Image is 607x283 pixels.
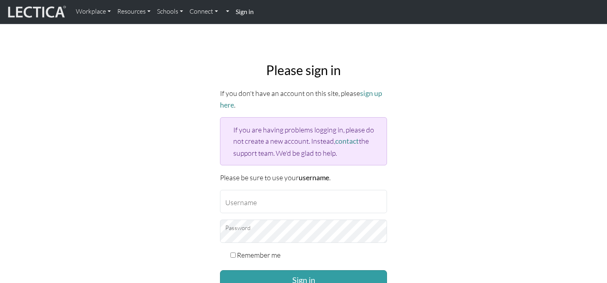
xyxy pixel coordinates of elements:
input: Username [220,190,387,213]
img: lecticalive [6,4,66,20]
a: Connect [186,3,221,20]
h2: Please sign in [220,63,387,78]
a: Schools [154,3,186,20]
strong: username [299,173,329,182]
strong: Sign in [236,8,254,15]
a: Resources [114,3,154,20]
a: contact [335,137,359,145]
div: If you are having problems logging in, please do not create a new account. Instead, the support t... [220,117,387,165]
label: Remember me [237,249,281,261]
p: Please be sure to use your . [220,172,387,183]
a: Sign in [232,3,257,20]
a: Workplace [73,3,114,20]
p: If you don't have an account on this site, please . [220,88,387,111]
